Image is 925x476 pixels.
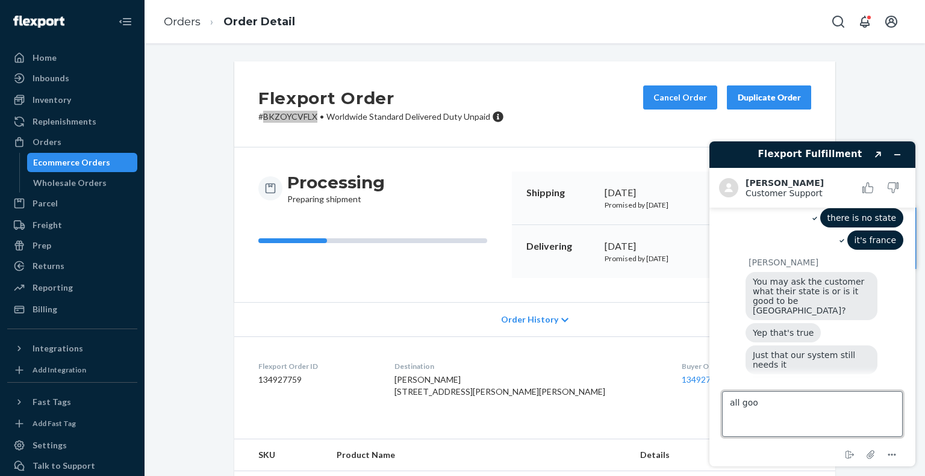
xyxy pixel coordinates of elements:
[27,173,138,193] a: Wholesale Orders
[33,303,57,315] div: Billing
[682,374,725,385] a: 134927759
[526,186,595,200] p: Shipping
[258,111,504,123] p: # BKZOYCVFLX
[7,363,137,377] a: Add Integration
[605,253,718,264] p: Promised by [DATE]
[154,4,305,40] ol: breadcrumbs
[33,197,58,209] div: Parcel
[394,374,605,397] span: [PERSON_NAME] [STREET_ADDRESS][PERSON_NAME][PERSON_NAME]
[33,365,86,375] div: Add Integration
[33,282,73,294] div: Reporting
[605,186,718,200] div: [DATE]
[234,439,327,471] th: SKU
[605,240,718,253] div: [DATE]
[501,314,558,326] span: Order History
[7,256,137,276] a: Returns
[287,172,385,193] h3: Processing
[826,10,850,34] button: Open Search Box
[605,200,718,210] p: Promised by [DATE]
[7,215,137,235] a: Freight
[7,456,137,475] button: Talk to Support
[33,396,71,408] div: Fast Tags
[113,10,137,34] button: Close Navigation
[33,136,61,148] div: Orders
[7,416,137,431] a: Add Fast Tag
[7,339,137,358] button: Integrations
[727,85,811,110] button: Duplicate Order
[526,240,595,253] p: Delivering
[164,15,201,28] a: Orders
[26,8,51,19] span: Chat
[7,300,137,319] a: Billing
[643,85,717,110] button: Cancel Order
[33,418,76,428] div: Add Fast Tag
[33,116,96,128] div: Replenishments
[7,278,137,297] a: Reporting
[7,69,137,88] a: Inbounds
[631,439,763,471] th: Details
[326,111,490,122] span: Worldwide Standard Delivered Duty Unpaid
[879,10,903,34] button: Open account menu
[287,172,385,205] div: Preparing shipment
[327,439,631,471] th: Product Name
[7,112,137,131] a: Replenishments
[7,132,137,152] a: Orders
[258,374,375,386] dd: 134927759
[853,10,877,34] button: Open notifications
[258,85,504,111] h2: Flexport Order
[33,342,83,354] div: Integrations
[33,460,95,472] div: Talk to Support
[33,219,62,231] div: Freight
[223,15,295,28] a: Order Detail
[7,48,137,67] a: Home
[700,132,925,476] iframe: Find more information here
[33,177,107,189] div: Wholesale Orders
[320,111,324,122] span: •
[7,90,137,110] a: Inventory
[33,439,67,451] div: Settings
[7,436,137,455] a: Settings
[33,260,64,272] div: Returns
[258,361,375,371] dt: Flexport Order ID
[394,361,662,371] dt: Destination
[33,52,57,64] div: Home
[33,240,51,252] div: Prep
[7,392,137,412] button: Fast Tags
[737,91,801,104] div: Duplicate Order
[7,194,137,213] a: Parcel
[33,94,71,106] div: Inventory
[7,236,137,255] a: Prep
[13,16,64,28] img: Flexport logo
[682,361,811,371] dt: Buyer Order Tracking
[27,153,138,172] a: Ecommerce Orders
[33,156,110,168] div: Ecommerce Orders
[33,72,69,84] div: Inbounds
